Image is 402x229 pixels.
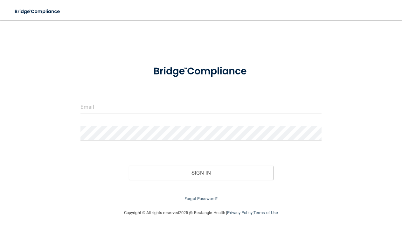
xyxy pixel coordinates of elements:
button: Sign In [129,166,274,180]
div: Copyright © All rights reserved 2025 @ Rectangle Health | | [85,203,317,223]
a: Privacy Policy [227,210,252,215]
a: Forgot Password? [184,196,218,201]
img: bridge_compliance_login_screen.278c3ca4.svg [10,5,66,18]
img: bridge_compliance_login_screen.278c3ca4.svg [143,59,259,84]
input: Email [80,100,322,114]
a: Terms of Use [253,210,278,215]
